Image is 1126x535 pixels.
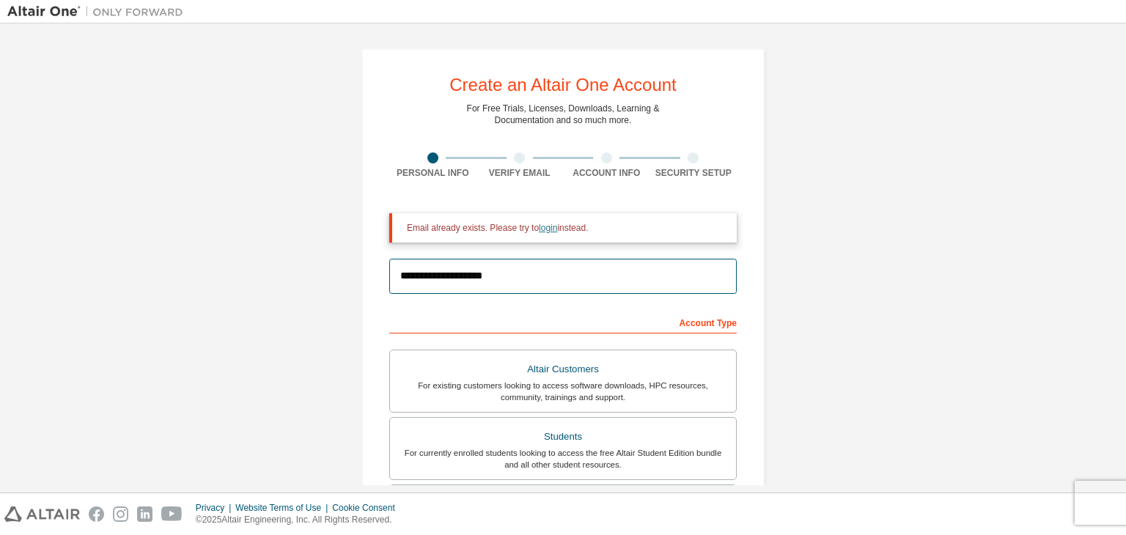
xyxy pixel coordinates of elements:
[539,223,557,233] a: login
[563,167,650,179] div: Account Info
[399,380,727,403] div: For existing customers looking to access software downloads, HPC resources, community, trainings ...
[407,222,725,234] div: Email already exists. Please try to instead.
[137,506,152,522] img: linkedin.svg
[113,506,128,522] img: instagram.svg
[399,359,727,380] div: Altair Customers
[650,167,737,179] div: Security Setup
[399,427,727,447] div: Students
[7,4,191,19] img: Altair One
[196,502,235,514] div: Privacy
[196,514,404,526] p: © 2025 Altair Engineering, Inc. All Rights Reserved.
[467,103,660,126] div: For Free Trials, Licenses, Downloads, Learning & Documentation and so much more.
[161,506,183,522] img: youtube.svg
[476,167,564,179] div: Verify Email
[332,502,403,514] div: Cookie Consent
[399,447,727,471] div: For currently enrolled students looking to access the free Altair Student Edition bundle and all ...
[89,506,104,522] img: facebook.svg
[389,310,737,333] div: Account Type
[4,506,80,522] img: altair_logo.svg
[389,167,476,179] div: Personal Info
[449,76,677,94] div: Create an Altair One Account
[235,502,332,514] div: Website Terms of Use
